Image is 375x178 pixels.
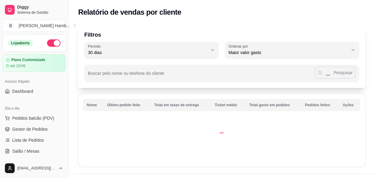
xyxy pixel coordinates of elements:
[47,39,60,47] button: Alterar Status
[19,23,70,29] div: [PERSON_NAME] Hamb ...
[2,20,66,32] button: Select a team
[2,54,66,72] a: Plano Customizadoaté 20/09
[88,73,315,79] input: Buscar pelo nome ou telefone do cliente
[2,86,66,96] a: Dashboard
[2,161,66,176] button: [EMAIL_ADDRESS][DOMAIN_NAME]
[2,124,66,134] a: Gestor de Pedidos
[88,44,103,49] label: Período
[8,40,33,46] div: Loja aberta
[2,104,66,113] div: Dia a dia
[2,77,66,86] div: Acesso Rápido
[78,7,181,17] h2: Relatório de vendas por cliente
[8,23,14,29] span: B
[219,127,225,133] div: Loading
[2,146,66,156] a: Salão / Mesas
[84,31,359,39] p: Filtros
[2,135,66,145] a: Lista de Pedidos
[17,5,63,10] span: Diggy
[12,148,39,154] span: Salão / Mesas
[84,42,219,59] button: Período30 dias
[12,88,33,94] span: Dashboard
[2,2,66,17] a: DiggySistema de Gestão
[11,58,45,62] article: Plano Customizado
[228,49,348,56] span: Maior valor gasto
[12,126,48,132] span: Gestor de Pedidos
[228,44,250,49] label: Ordenar por
[12,115,54,121] span: Pedidos balcão (PDV)
[17,166,56,171] span: [EMAIL_ADDRESS][DOMAIN_NAME]
[10,64,25,68] article: até 20/09
[2,113,66,123] button: Pedidos balcão (PDV)
[225,42,359,59] button: Ordenar porMaior valor gasto
[12,137,44,143] span: Lista de Pedidos
[2,157,66,167] a: Diggy Botnovo
[17,10,63,15] span: Sistema de Gestão
[88,49,208,56] span: 30 dias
